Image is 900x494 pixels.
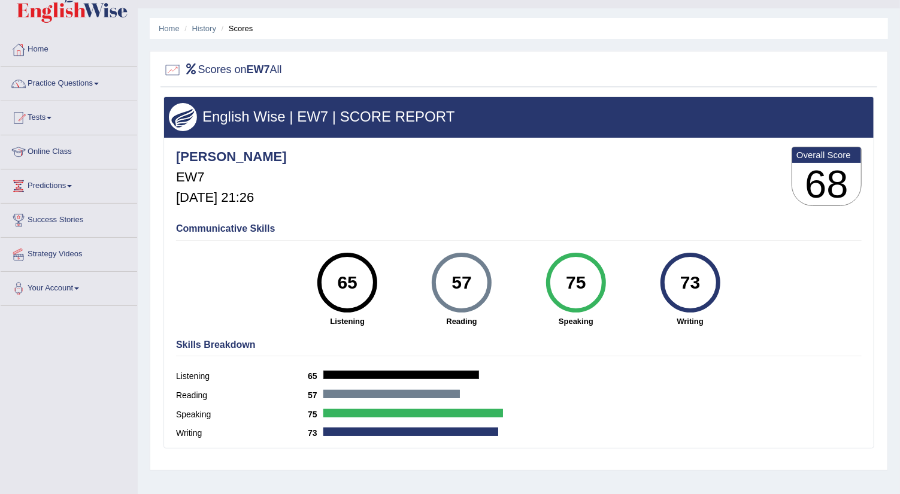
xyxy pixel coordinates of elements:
[308,371,323,381] b: 65
[326,257,369,308] div: 65
[1,33,137,63] a: Home
[176,170,287,184] h5: EW7
[796,150,857,160] b: Overall Score
[308,390,323,400] b: 57
[668,257,712,308] div: 73
[525,316,627,327] strong: Speaking
[176,150,287,164] h4: [PERSON_NAME]
[1,135,137,165] a: Online Class
[554,257,598,308] div: 75
[308,410,323,419] b: 75
[1,169,137,199] a: Predictions
[176,370,308,383] label: Listening
[176,223,862,234] h4: Communicative Skills
[176,340,862,350] h4: Skills Breakdown
[411,316,513,327] strong: Reading
[1,204,137,234] a: Success Stories
[1,101,137,131] a: Tests
[169,109,869,125] h3: English Wise | EW7 | SCORE REPORT
[176,389,308,402] label: Reading
[308,428,323,438] b: 73
[1,67,137,97] a: Practice Questions
[176,408,308,421] label: Speaking
[192,24,216,33] a: History
[163,61,282,79] h2: Scores on All
[247,63,270,75] b: EW7
[176,190,287,205] h5: [DATE] 21:26
[219,23,253,34] li: Scores
[792,163,861,206] h3: 68
[159,24,180,33] a: Home
[296,316,399,327] strong: Listening
[176,427,308,440] label: Writing
[169,103,197,131] img: wings.png
[639,316,741,327] strong: Writing
[440,257,483,308] div: 57
[1,238,137,268] a: Strategy Videos
[1,272,137,302] a: Your Account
